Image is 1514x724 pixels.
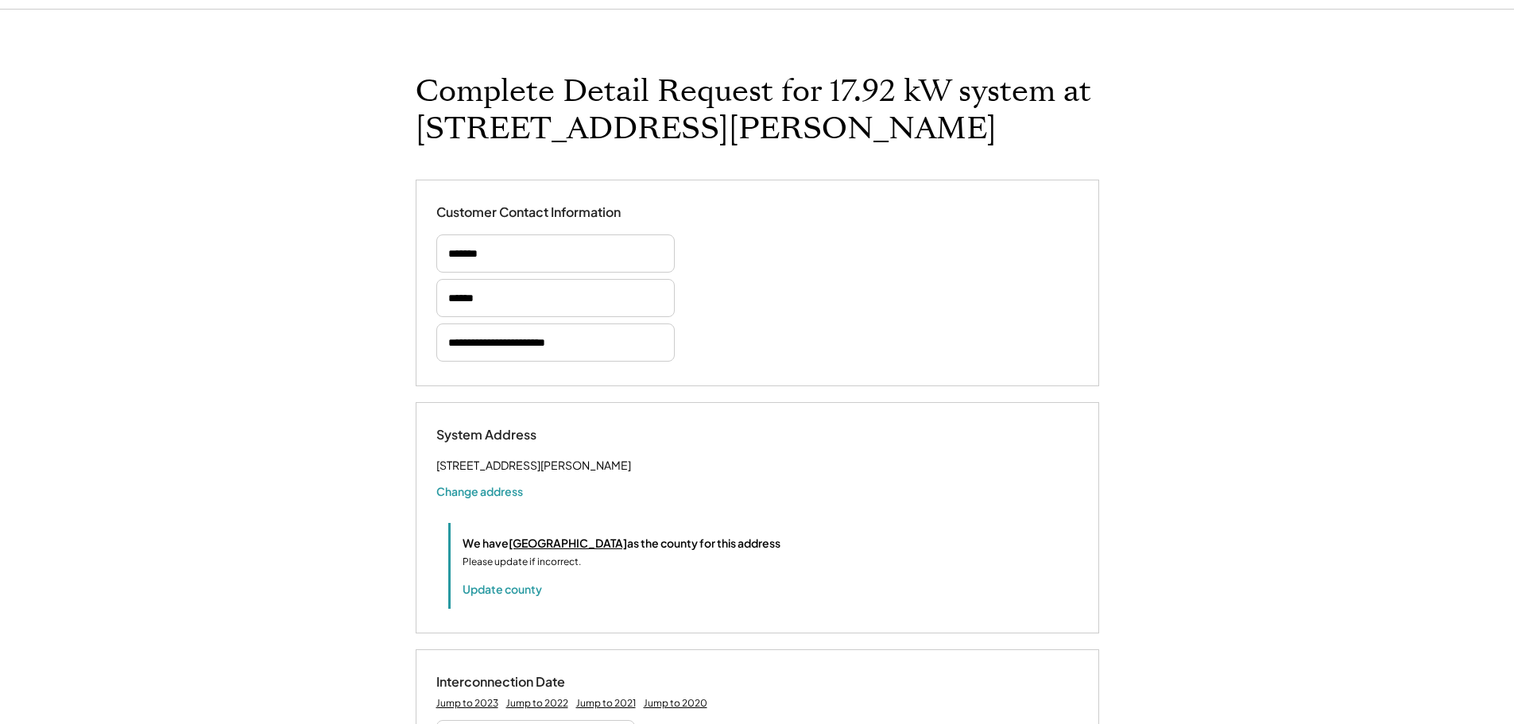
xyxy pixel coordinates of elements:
[436,204,621,221] div: Customer Contact Information
[506,697,568,710] div: Jump to 2022
[436,697,498,710] div: Jump to 2023
[416,73,1099,148] h1: Complete Detail Request for 17.92 kW system at [STREET_ADDRESS][PERSON_NAME]
[463,535,780,552] div: We have as the county for this address
[436,483,523,499] button: Change address
[463,555,581,569] div: Please update if incorrect.
[509,536,627,550] u: [GEOGRAPHIC_DATA]
[576,697,636,710] div: Jump to 2021
[644,697,707,710] div: Jump to 2020
[436,427,595,443] div: System Address
[436,455,631,475] div: [STREET_ADDRESS][PERSON_NAME]
[463,581,542,597] button: Update county
[436,674,595,691] div: Interconnection Date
